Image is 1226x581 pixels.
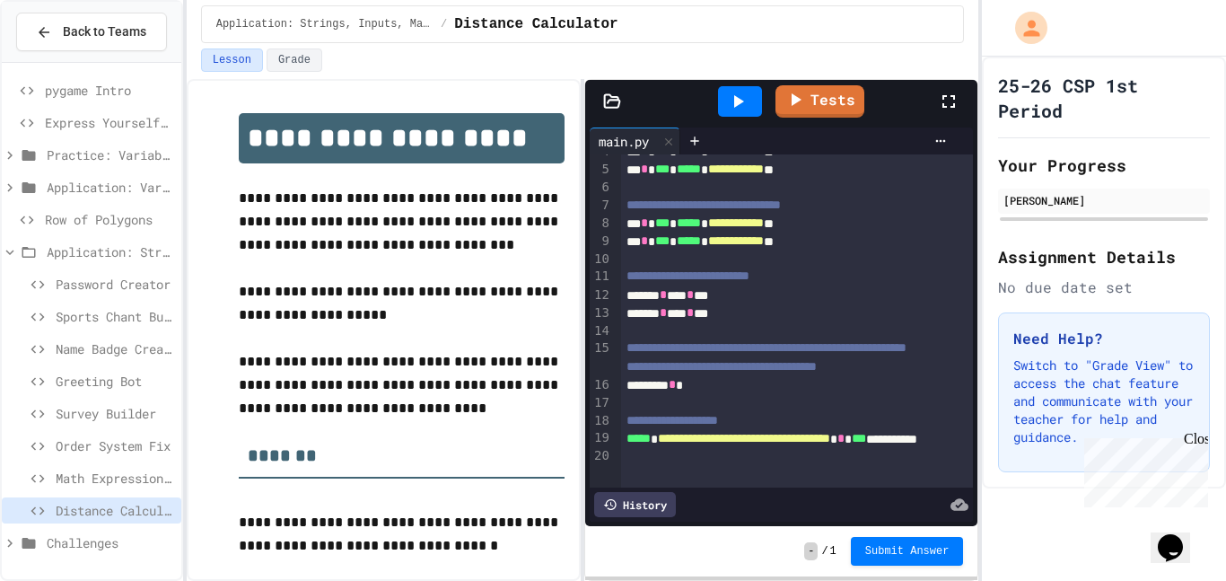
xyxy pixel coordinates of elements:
span: Practice: Variables/Print [47,145,174,164]
span: Application: Strings, Inputs, Math [47,242,174,261]
div: 12 [590,286,612,304]
div: 5 [590,161,612,179]
div: My Account [996,7,1052,48]
a: Tests [775,85,864,118]
div: 15 [590,339,612,375]
span: Survey Builder [56,404,174,423]
div: [PERSON_NAME] [1003,192,1204,208]
h3: Need Help? [1013,328,1195,349]
span: Distance Calculator [454,13,617,35]
span: Sports Chant Builder [56,307,174,326]
h2: Your Progress [998,153,1210,178]
button: Grade [267,48,322,72]
div: 7 [590,197,612,215]
div: 13 [590,304,612,322]
span: / [441,17,447,31]
span: Back to Teams [63,22,146,41]
span: Application: Strings, Inputs, Math [216,17,433,31]
div: 17 [590,394,612,412]
button: Back to Teams [16,13,167,51]
div: History [594,492,676,517]
span: Application: Variables/Print [47,178,174,197]
span: Math Expression Debugger [56,469,174,488]
span: Express Yourself in Python! [45,113,174,132]
h2: Assignment Details [998,244,1210,269]
span: - [804,542,818,560]
div: 18 [590,412,612,430]
div: 20 [590,447,612,483]
h1: 25-26 CSP 1st Period [998,73,1210,123]
div: 8 [590,215,612,233]
button: Submit Answer [851,537,964,566]
span: Greeting Bot [56,372,174,391]
span: Distance Calculator [56,501,174,520]
div: 19 [590,429,612,447]
span: Order System Fix [56,436,174,455]
div: 10 [590,251,612,268]
span: Row of Polygons [45,210,174,229]
button: Lesson [201,48,263,72]
div: main.py [590,128,680,154]
span: / [821,544,828,559]
div: 11 [590,268,612,286]
span: pygame Intro [45,81,174,100]
span: Challenges [47,533,174,552]
span: 1 [830,544,836,559]
div: 14 [590,322,612,340]
p: Switch to "Grade View" to access the chat feature and communicate with your teacher for help and ... [1013,357,1195,446]
div: main.py [590,132,658,151]
div: No due date set [998,277,1210,298]
div: 9 [590,233,612,251]
div: Chat with us now!Close [7,7,124,114]
span: Password Creator [56,275,174,294]
div: 6 [590,179,612,197]
span: Submit Answer [865,544,950,559]
span: Name Badge Creator [56,339,174,358]
div: 16 [590,376,612,394]
iframe: chat widget [1151,509,1208,563]
iframe: chat widget [1077,431,1208,507]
